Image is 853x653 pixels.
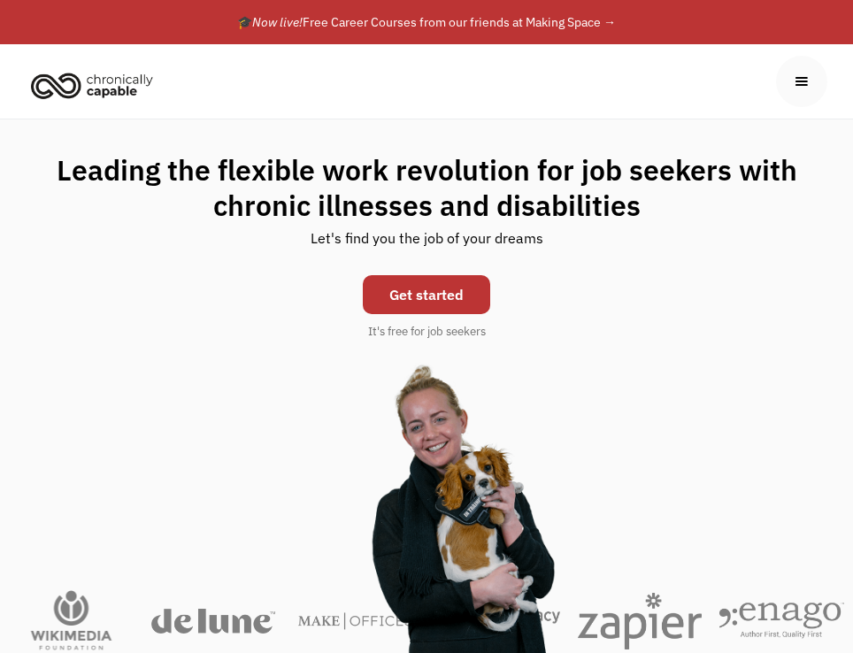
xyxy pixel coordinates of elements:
[26,65,166,104] a: home
[776,56,827,107] div: menu
[237,12,616,33] div: 🎓 Free Career Courses from our friends at Making Space →
[311,223,543,266] div: Let's find you the job of your dreams
[252,14,303,30] em: Now live!
[18,152,835,223] h1: Leading the flexible work revolution for job seekers with chronic illnesses and disabilities
[26,65,158,104] img: Chronically Capable logo
[363,275,490,314] a: Get started
[368,323,486,341] div: It's free for job seekers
